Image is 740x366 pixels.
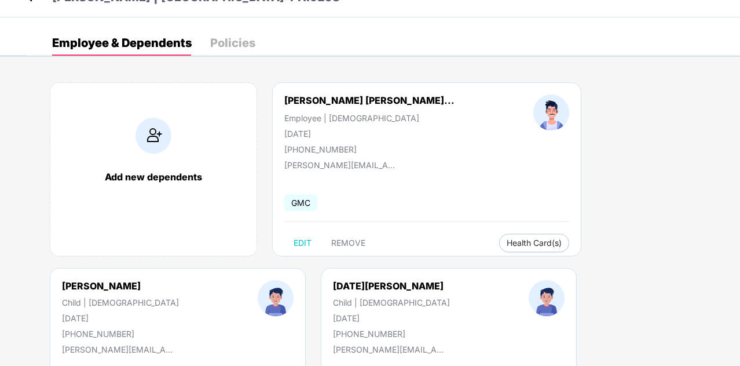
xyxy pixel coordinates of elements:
div: [DATE] [333,313,450,323]
img: profileImage [533,95,569,131]
div: Policies [210,37,255,49]
div: [PHONE_NUMBER] [62,329,179,339]
div: [DATE] [62,313,179,323]
img: addIcon [135,118,171,154]
span: REMOVE [331,238,365,248]
div: [PHONE_NUMBER] [333,329,450,339]
div: Child | [DEMOGRAPHIC_DATA] [333,298,450,307]
button: REMOVE [322,234,375,252]
div: Add new dependents [62,171,245,183]
div: [PERSON_NAME][EMAIL_ADDRESS][DOMAIN_NAME] [284,160,400,170]
div: [PERSON_NAME][EMAIL_ADDRESS][DOMAIN_NAME] [333,345,449,354]
button: Health Card(s) [499,234,569,252]
div: [PHONE_NUMBER] [284,144,455,154]
div: Employee | [DEMOGRAPHIC_DATA] [284,113,455,123]
span: GMC [284,194,317,211]
button: EDIT [284,234,321,252]
img: profileImage [258,280,294,316]
div: [DATE] [284,129,455,139]
div: Employee & Dependents [52,37,192,49]
img: profileImage [529,280,565,316]
span: Health Card(s) [507,240,562,246]
div: [DATE][PERSON_NAME] [333,280,450,292]
span: EDIT [294,238,312,248]
div: Child | [DEMOGRAPHIC_DATA] [62,298,179,307]
div: [PERSON_NAME] [62,280,179,292]
div: [PERSON_NAME][EMAIL_ADDRESS][DOMAIN_NAME] [62,345,178,354]
div: [PERSON_NAME] [PERSON_NAME]... [284,95,455,106]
